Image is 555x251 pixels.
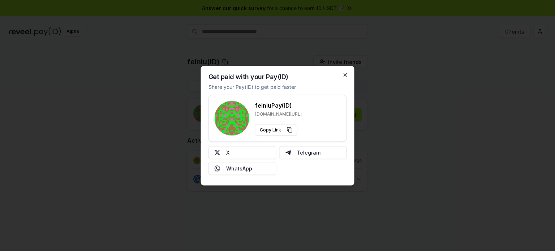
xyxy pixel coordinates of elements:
button: Copy Link [255,124,297,135]
p: [DOMAIN_NAME][URL] [255,111,302,117]
button: WhatsApp [208,162,276,175]
p: Share your Pay(ID) to get paid faster [208,83,296,90]
img: Whatsapp [215,165,220,171]
button: Telegram [279,146,347,159]
img: X [215,150,220,155]
button: X [208,146,276,159]
h2: Get paid with your Pay(ID) [208,73,288,80]
img: Telegram [285,150,291,155]
h3: feiniu Pay(ID) [255,101,302,109]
